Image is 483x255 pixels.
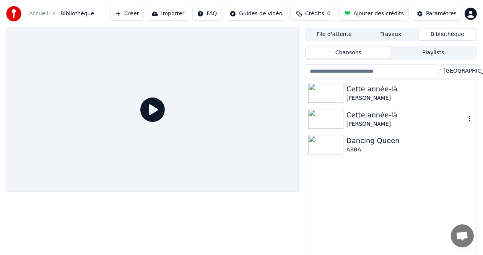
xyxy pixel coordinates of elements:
[346,135,473,146] div: Dancing Queen
[391,47,476,58] button: Playlists
[6,6,21,21] img: youka
[29,10,48,18] a: Accueil
[327,10,331,18] span: 0
[346,146,473,154] div: ABBA
[306,29,363,40] button: File d'attente
[147,7,189,21] button: Importer
[60,10,94,18] span: Bibliothèque
[339,7,409,21] button: Ajouter des crédits
[346,84,473,94] div: Cette année-là
[192,7,222,21] button: FAQ
[306,47,391,58] button: Chansons
[346,94,473,102] div: [PERSON_NAME]
[346,120,466,128] div: [PERSON_NAME]
[346,110,466,120] div: Cette année-là
[29,10,94,18] nav: breadcrumb
[426,10,457,18] div: Paramètres
[305,10,324,18] span: Crédits
[363,29,419,40] button: Travaux
[451,224,474,247] a: Ouvrir le chat
[419,29,476,40] button: Bibliothèque
[110,7,144,21] button: Créer
[412,7,462,21] button: Paramètres
[290,7,336,21] button: Crédits0
[225,7,287,21] button: Guides de vidéo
